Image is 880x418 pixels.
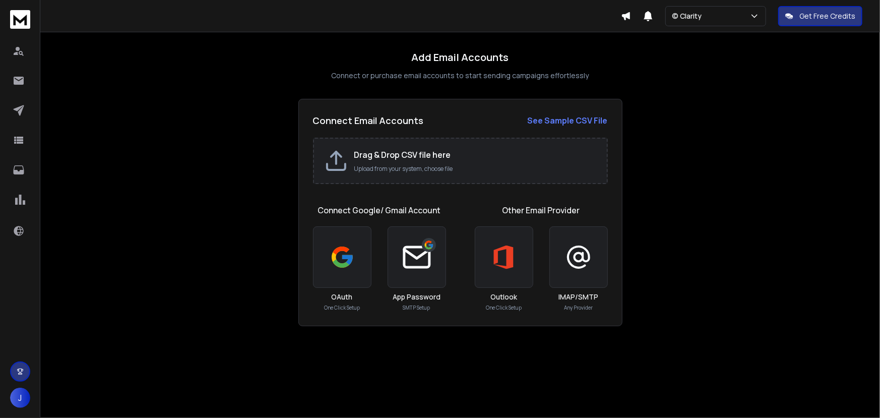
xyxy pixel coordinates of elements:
[672,11,706,21] p: © Clarity
[412,50,509,65] h1: Add Email Accounts
[354,149,597,161] h2: Drag & Drop CSV file here
[799,11,855,21] p: Get Free Credits
[318,204,441,216] h1: Connect Google/ Gmail Account
[564,304,593,312] p: Any Provider
[558,292,598,302] h3: IMAP/SMTP
[502,204,580,216] h1: Other Email Provider
[332,71,589,81] p: Connect or purchase email accounts to start sending campaigns effortlessly
[403,304,430,312] p: SMTP Setup
[393,292,441,302] h3: App Password
[486,304,522,312] p: One Click Setup
[528,114,608,127] a: See Sample CSV File
[313,113,424,128] h2: Connect Email Accounts
[10,388,30,408] button: J
[332,292,353,302] h3: OAuth
[354,165,597,173] p: Upload from your system, choose file
[10,10,30,29] img: logo
[324,304,360,312] p: One Click Setup
[490,292,517,302] h3: Outlook
[528,115,608,126] strong: See Sample CSV File
[778,6,862,26] button: Get Free Credits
